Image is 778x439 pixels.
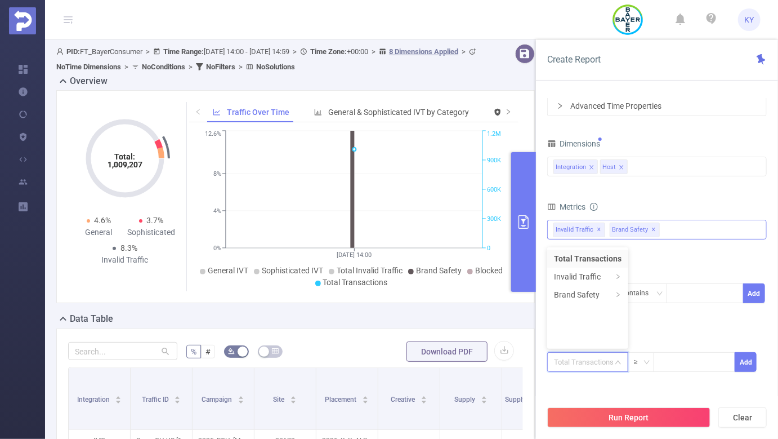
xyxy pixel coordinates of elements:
span: FT_BayerConsumer [DATE] 14:00 - [DATE] 14:59 +00:00 [56,47,479,71]
tspan: 1.2M [487,131,501,138]
div: Sort [290,394,297,401]
div: Contains [621,284,656,303]
span: Site [274,396,287,403]
span: Brand Safety [416,266,462,275]
tspan: 600K [487,186,501,193]
span: KY [745,8,754,31]
i: icon: right [505,108,512,115]
h2: Data Table [70,312,113,326]
span: 8.3% [120,243,137,252]
img: Protected Media [9,7,36,34]
input: Search... [68,342,177,360]
div: General [73,227,125,238]
li: Integration [553,159,598,174]
div: Sort [115,394,122,401]
i: icon: caret-down [421,399,427,402]
tspan: 300K [487,215,501,223]
span: % [191,347,196,356]
b: No Conditions [142,63,185,71]
span: Traffic ID [142,396,171,403]
i: icon: down [656,290,663,298]
i: icon: caret-up [481,394,487,398]
span: Traffic Over Time [227,108,289,117]
span: 3.7% [147,216,164,225]
span: Metrics [547,202,585,211]
i: icon: line-chart [213,108,221,116]
tspan: Total: [115,152,136,161]
u: 8 Dimensions Applied [389,47,458,56]
i: icon: caret-up [175,394,181,398]
button: Add [735,352,757,372]
i: icon: close [589,165,594,171]
div: Invalid Traffic [99,254,151,266]
li: Invalid Traffic [547,268,628,286]
span: > [142,47,153,56]
i: icon: caret-down [290,399,297,402]
div: Host [602,160,616,175]
span: Sophisticated IVT [262,266,323,275]
tspan: 8% [213,170,221,178]
span: Supply Pub ID [506,396,550,403]
div: Sort [362,394,369,401]
i: icon: caret-down [175,399,181,402]
span: Total Transactions [323,278,388,287]
h2: Overview [70,74,108,88]
i: icon: user [56,48,66,55]
i: icon: caret-down [238,399,244,402]
span: Total Invalid Traffic [337,266,403,275]
i: icon: caret-down [363,399,369,402]
b: No Filters [206,63,235,71]
i: icon: caret-down [115,399,122,402]
span: 4.6% [95,216,111,225]
i: icon: left [195,108,202,115]
span: Create Report [547,54,601,65]
i: icon: bar-chart [314,108,322,116]
div: icon: rightAdvanced Time Properties [548,96,766,116]
div: Integration [556,160,586,175]
div: Sort [174,394,181,401]
span: Dimensions [547,139,600,148]
button: Download PDF [406,342,488,362]
i: icon: caret-up [363,394,369,398]
span: Blocked [475,266,503,275]
i: icon: right [615,292,621,298]
span: > [368,47,379,56]
i: icon: bg-colors [228,348,235,354]
button: Clear [718,407,767,428]
div: Sort [481,394,488,401]
span: # [205,347,211,356]
span: General IVT [208,266,248,275]
i: icon: caret-up [290,394,297,398]
i: icon: table [272,348,279,354]
span: Supply [454,396,477,403]
tspan: 12.6% [205,131,221,138]
button: Add [743,283,765,303]
span: Campaign [202,396,234,403]
span: ✕ [652,223,656,237]
b: Time Range: [163,47,204,56]
i: icon: right [557,103,564,109]
b: No Solutions [256,63,295,71]
b: No Time Dimensions [56,63,121,71]
div: ≥ [634,353,646,371]
tspan: 4% [213,207,221,215]
span: > [458,47,469,56]
span: Brand Safety [610,223,660,237]
li: Brand Safety [547,286,628,304]
span: Integration [77,396,111,403]
i: icon: caret-up [238,394,244,398]
div: Sort [421,394,427,401]
tspan: 0% [213,245,221,252]
span: > [185,63,196,71]
i: icon: down [643,359,650,367]
li: Host [600,159,628,174]
i: icon: caret-up [421,394,427,398]
i: icon: caret-up [115,394,122,398]
button: Run Report [547,407,710,428]
span: ✕ [597,223,602,237]
i: icon: right [615,274,621,280]
span: Invalid Traffic [553,223,605,237]
li: Total Transactions [547,250,628,268]
span: Placement [325,396,359,403]
span: General & Sophisticated IVT by Category [328,108,469,117]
